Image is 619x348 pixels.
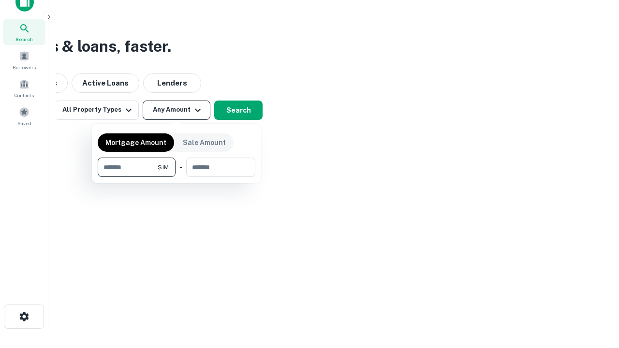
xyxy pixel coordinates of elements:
[158,163,169,172] span: $1M
[179,158,182,177] div: -
[105,137,166,148] p: Mortgage Amount
[183,137,226,148] p: Sale Amount
[571,271,619,317] iframe: Chat Widget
